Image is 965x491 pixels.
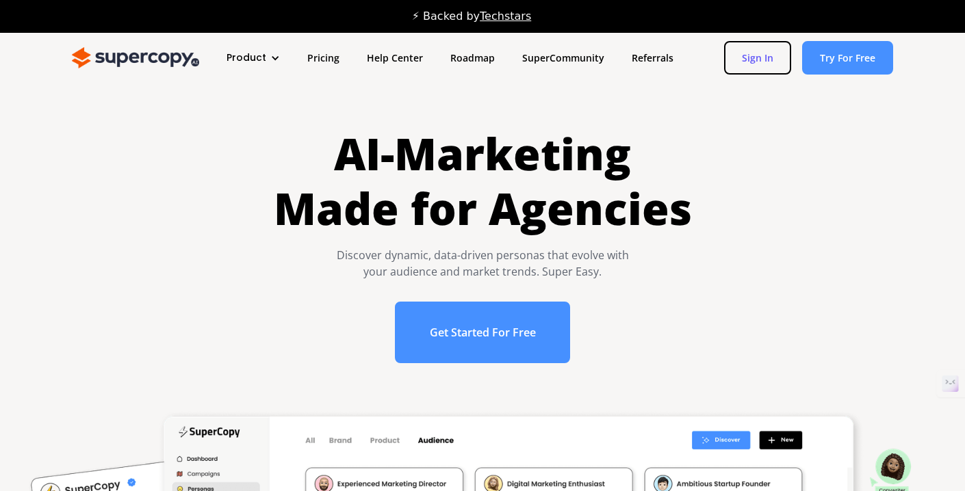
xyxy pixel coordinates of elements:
[395,302,571,363] a: Get Started For Free
[802,41,893,75] a: Try For Free
[294,45,353,70] a: Pricing
[480,10,531,23] a: Techstars
[274,247,692,280] div: Discover dynamic, data-driven personas that evolve with your audience and market trends. Super Easy.
[353,45,437,70] a: Help Center
[437,45,509,70] a: Roadmap
[618,45,687,70] a: Referrals
[724,41,791,75] a: Sign In
[412,10,531,23] div: ⚡ Backed by
[509,45,618,70] a: SuperCommunity
[227,51,266,65] div: Product
[274,127,692,236] h1: AI-Marketing Made for Agencies
[213,45,294,70] div: Product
